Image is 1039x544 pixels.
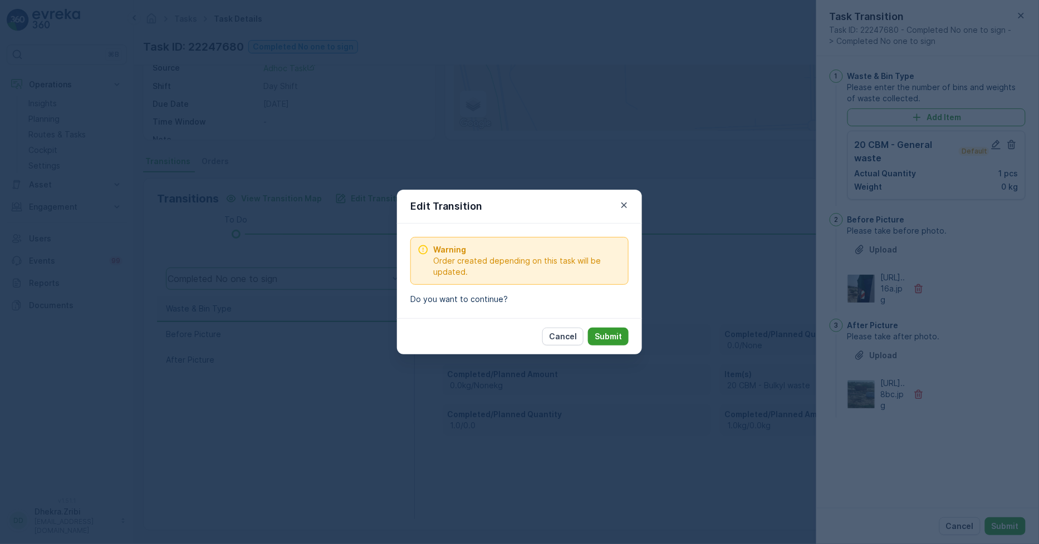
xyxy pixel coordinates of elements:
p: Cancel [549,331,577,342]
p: Submit [595,331,622,342]
p: Edit Transition [410,199,482,214]
span: Warning [433,244,621,255]
button: Cancel [542,328,584,345]
p: Do you want to continue? [410,294,629,305]
span: Order created depending on this task will be updated. [433,255,621,278]
button: Submit [588,328,629,345]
